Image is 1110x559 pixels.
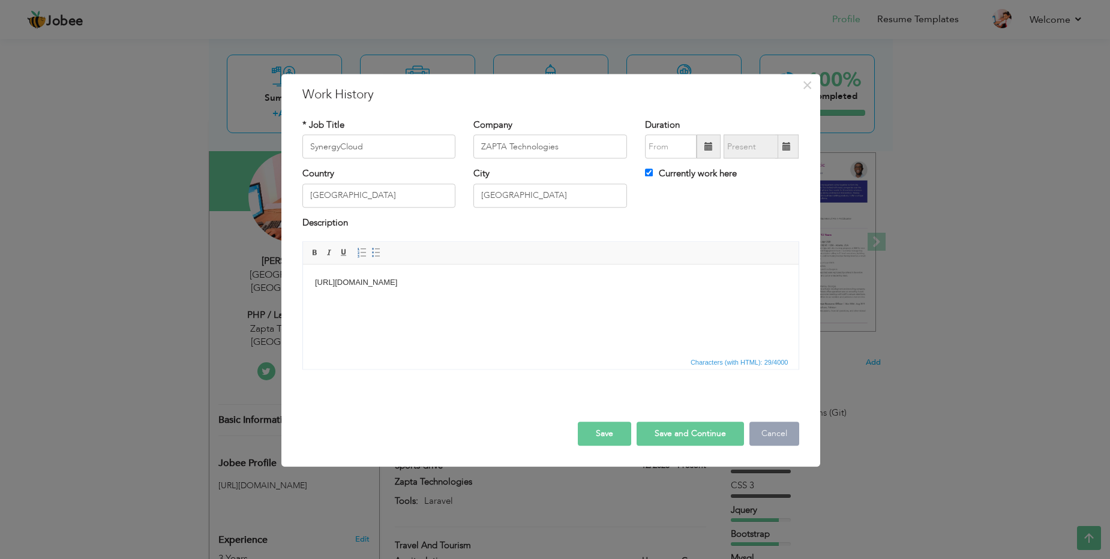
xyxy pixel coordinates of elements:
[303,265,799,355] iframe: Rich Text Editor, workEditor
[645,168,737,181] label: Currently work here
[370,247,383,260] a: Insert/Remove Bulleted List
[688,357,791,368] span: Characters (with HTML): 29/4000
[645,119,680,131] label: Duration
[302,168,334,181] label: Country
[688,357,792,368] div: Statistics
[337,247,350,260] a: Underline
[798,76,817,95] button: Close
[302,119,344,131] label: * Job Title
[473,168,490,181] label: City
[578,422,631,446] button: Save
[637,422,744,446] button: Save and Continue
[302,86,799,104] h3: Work History
[302,217,348,229] label: Description
[308,247,322,260] a: Bold
[645,135,697,159] input: From
[802,74,812,96] span: ×
[645,169,653,177] input: Currently work here
[749,422,799,446] button: Cancel
[355,247,368,260] a: Insert/Remove Numbered List
[323,247,336,260] a: Italic
[724,135,778,159] input: Present
[473,119,512,131] label: Company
